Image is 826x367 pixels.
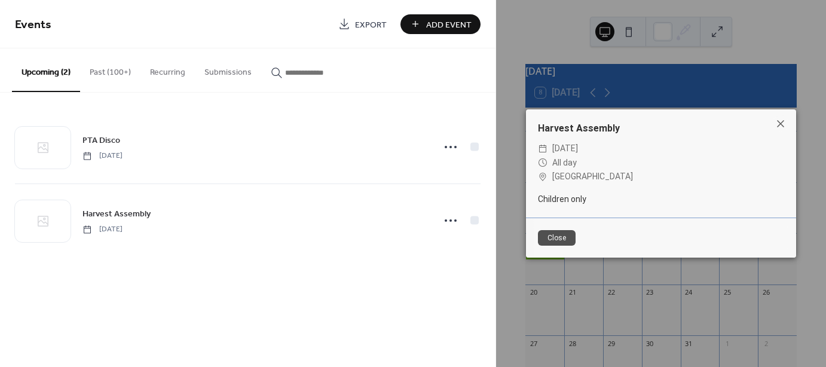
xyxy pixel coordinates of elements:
a: PTA Disco [82,133,120,147]
div: Harvest Assembly [526,121,796,136]
span: All day [552,156,577,170]
button: Add Event [400,14,481,34]
button: Close [538,230,576,246]
span: Harvest Assembly [82,208,151,221]
span: [DATE] [82,151,123,161]
a: Export [329,14,396,34]
button: Recurring [140,48,195,91]
div: ​ [538,156,547,170]
button: Submissions [195,48,261,91]
div: Children only [526,193,796,206]
button: Upcoming (2) [12,48,80,92]
span: Add Event [426,19,472,31]
span: Export [355,19,387,31]
a: Harvest Assembly [82,207,151,221]
span: [DATE] [552,142,578,156]
span: Events [15,13,51,36]
span: [GEOGRAPHIC_DATA] [552,170,633,184]
div: ​ [538,170,547,184]
button: Past (100+) [80,48,140,91]
div: ​ [538,142,547,156]
span: [DATE] [82,224,123,235]
span: PTA Disco [82,134,120,147]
